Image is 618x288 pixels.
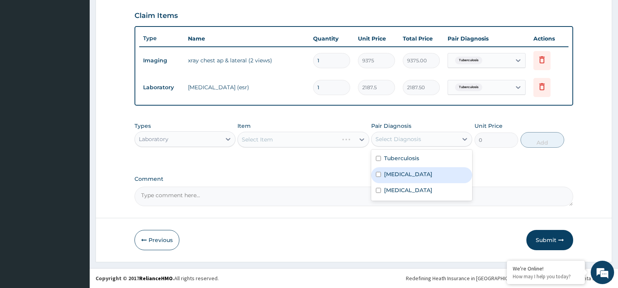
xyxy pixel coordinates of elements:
div: Select Diagnosis [375,135,421,143]
label: [MEDICAL_DATA] [384,186,432,194]
span: We're online! [45,91,108,170]
th: Quantity [309,31,354,46]
label: Comment [135,176,573,182]
div: Redefining Heath Insurance in [GEOGRAPHIC_DATA] using Telemedicine and Data Science! [406,274,612,282]
button: Previous [135,230,179,250]
label: Unit Price [475,122,503,130]
label: Pair Diagnosis [371,122,411,130]
label: Item [237,122,251,130]
p: How may I help you today? [513,273,579,280]
textarea: Type your message and hit 'Enter' [4,199,149,226]
th: Actions [529,31,568,46]
div: Minimize live chat window [128,4,147,23]
strong: Copyright © 2017 . [96,275,174,282]
td: Laboratory [139,80,184,95]
label: Tuberculosis [384,154,419,162]
th: Type [139,31,184,46]
label: Types [135,123,151,129]
td: xray chest ap & lateral (2 views) [184,53,309,68]
td: [MEDICAL_DATA] (esr) [184,80,309,95]
span: Tuberculosis [455,57,482,64]
div: We're Online! [513,265,579,272]
th: Pair Diagnosis [444,31,529,46]
label: [MEDICAL_DATA] [384,170,432,178]
span: Tuberculosis [455,83,482,91]
td: Imaging [139,53,184,68]
div: Laboratory [139,135,168,143]
a: RelianceHMO [139,275,173,282]
th: Total Price [399,31,444,46]
h3: Claim Items [135,12,178,20]
th: Unit Price [354,31,399,46]
button: Submit [526,230,573,250]
div: Chat with us now [41,44,131,54]
footer: All rights reserved. [90,268,618,288]
th: Name [184,31,309,46]
button: Add [521,132,564,148]
img: d_794563401_company_1708531726252_794563401 [14,39,32,58]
